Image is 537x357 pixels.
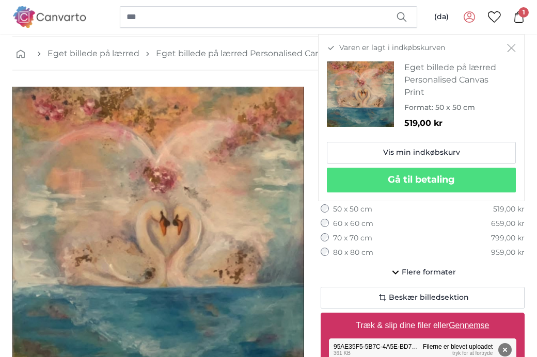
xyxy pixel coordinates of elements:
h3: Eget billede på lærred Personalised Canvas Print [404,61,508,99]
nav: breadcrumbs [12,37,525,71]
u: Gennemse [449,321,489,330]
div: Varen er lagt i indkøbskurven [318,34,525,201]
p: 519,00 kr [404,117,508,129]
span: Varen er lagt i indkøbskurven [339,43,445,53]
span: Beskær billedsektion [389,293,469,303]
label: 60 x 60 cm [333,219,373,230]
button: Luk [507,43,516,53]
label: 70 x 70 cm [333,234,372,244]
img: Canvarto [12,6,87,27]
div: 659,00 kr [491,219,525,230]
a: Eget billede på lærred Personalised Canvas Print [156,47,356,60]
div: 959,00 kr [491,248,525,258]
button: Beskær billedsektion [321,287,525,309]
label: 80 x 80 cm [333,248,373,258]
label: Træk & slip dine filer eller [352,316,494,336]
a: Eget billede på lærred [48,47,139,60]
span: Flere formater [402,268,456,278]
div: 799,00 kr [491,234,525,244]
button: (da) [426,8,457,26]
button: Gå til betaling [327,168,516,192]
span: 1 [518,7,529,18]
span: 50 x 50 cm [435,103,475,112]
span: Format: [404,103,433,112]
img: personalised-canvas-print [327,61,394,127]
label: 50 x 50 cm [333,205,372,215]
div: 519,00 kr [493,205,525,215]
button: Flere formater [321,263,525,283]
a: Vis min indkøbskurv [327,142,516,164]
